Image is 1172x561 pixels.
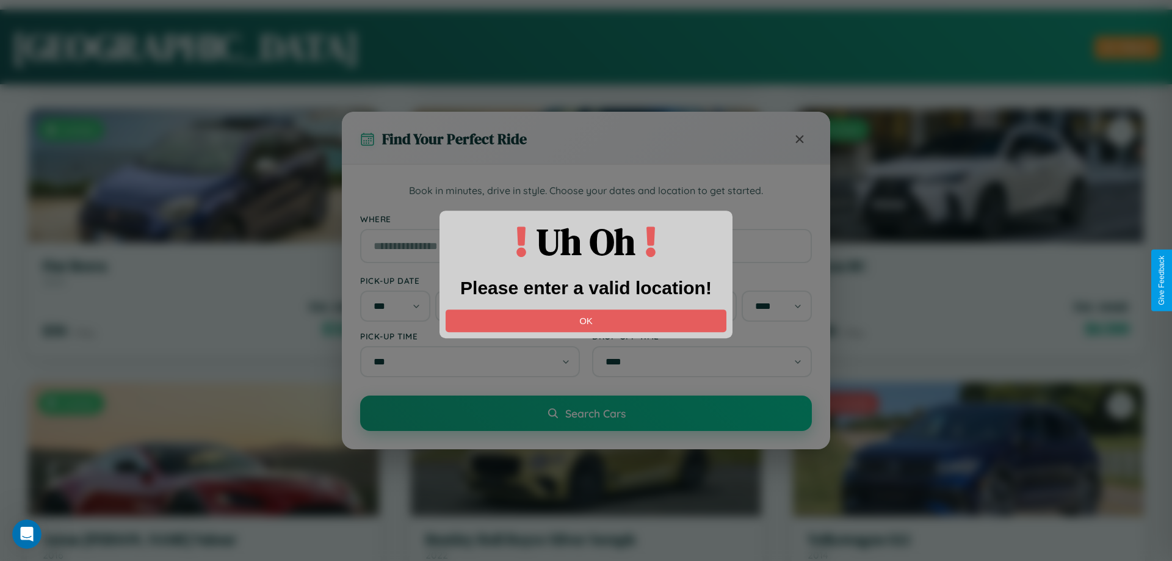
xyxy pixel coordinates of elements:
[360,331,580,341] label: Pick-up Time
[592,331,812,341] label: Drop-off Time
[565,407,626,420] span: Search Cars
[360,275,580,286] label: Pick-up Date
[382,129,527,149] h3: Find Your Perfect Ride
[360,214,812,224] label: Where
[360,183,812,199] p: Book in minutes, drive in style. Choose your dates and location to get started.
[592,275,812,286] label: Drop-off Date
